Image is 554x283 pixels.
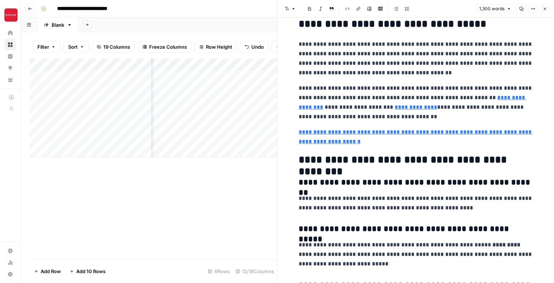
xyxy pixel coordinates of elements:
[65,265,110,277] button: Add 10 Rows
[52,21,64,29] div: Blank
[92,41,135,53] button: 19 Columns
[63,41,89,53] button: Sort
[479,5,505,12] span: 1,300 words
[76,268,106,275] span: Add 10 Rows
[68,43,78,51] span: Sort
[4,27,16,39] a: Home
[37,18,78,32] a: Blank
[138,41,192,53] button: Freeze Columns
[476,4,514,14] button: 1,300 words
[4,62,16,74] a: Opportunities
[233,265,277,277] div: 12/19 Columns
[4,257,16,268] a: Usage
[103,43,130,51] span: 19 Columns
[195,41,237,53] button: Row Height
[37,43,49,51] span: Filter
[4,268,16,280] button: Help + Support
[4,74,16,86] a: Your Data
[33,41,60,53] button: Filter
[205,265,233,277] div: 6 Rows
[240,41,269,53] button: Undo
[149,43,187,51] span: Freeze Columns
[4,51,16,62] a: Insights
[4,6,16,24] button: Workspace: Spanx
[251,43,264,51] span: Undo
[206,43,232,51] span: Row Height
[4,39,16,51] a: Browse
[4,245,16,257] a: Settings
[41,268,61,275] span: Add Row
[4,8,18,22] img: Spanx Logo
[30,265,65,277] button: Add Row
